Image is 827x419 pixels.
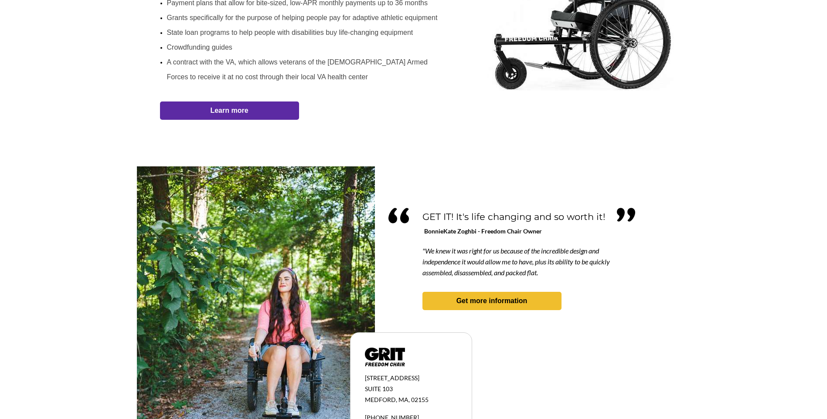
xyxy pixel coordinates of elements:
span: Grants specifically for the purpose of helping people pay for adaptive athletic equipment [167,14,438,21]
input: Get more information [31,210,106,227]
a: Get more information [422,292,562,310]
span: [STREET_ADDRESS] [365,374,419,382]
span: MEDFORD, MA, 02155 [365,396,429,403]
a: Learn more [160,101,299,120]
span: State loan programs to help people with disabilities buy life-changing equipment [167,29,413,36]
span: GET IT! It's life changing and so worth it! [422,211,605,222]
span: "We knew it was right for us because of the incredible design and independence it would allow me ... [422,247,610,277]
span: BonnieKate Zoghbi - Freedom Chair Owner [424,227,542,235]
span: SUITE 103 [365,385,393,392]
strong: Learn more [210,107,248,114]
strong: Get more information [456,297,528,304]
span: A contract with the VA, which allows veterans of the [DEMOGRAPHIC_DATA] Armed Forces to receive i... [167,58,428,81]
span: Crowdfunding guides [167,44,232,51]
